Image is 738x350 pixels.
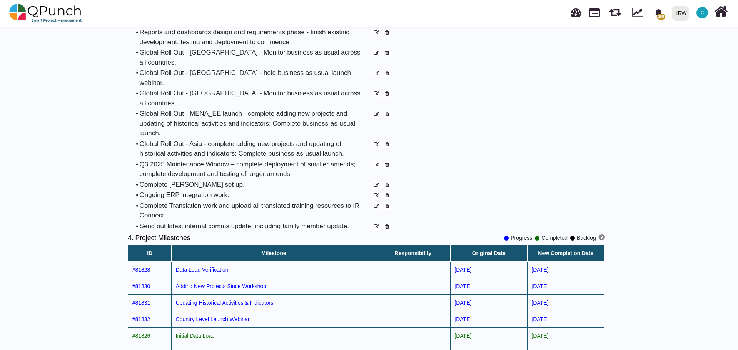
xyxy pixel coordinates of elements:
[668,0,692,26] a: IRW
[176,333,215,339] span: Initial Data Load
[652,6,665,20] div: Notification
[376,245,451,262] th: Responsibility
[136,68,370,88] div: •
[454,300,471,306] span: [DATE]
[628,0,650,26] div: Dynamic Report
[140,190,371,200] div: Ongoing ERP integration work.
[531,333,548,339] span: [DATE]
[176,300,274,306] span: Updating Historical Activities & Indicators
[531,300,548,306] span: [DATE]
[136,27,370,47] div: •
[571,5,581,16] span: Dashboard
[132,333,150,339] span: #81826
[454,333,471,339] span: [DATE]
[692,0,713,25] a: C
[128,234,190,242] h5: 4. Project Milestones
[454,267,471,273] span: [DATE]
[140,139,371,159] div: Global Roll Out - Asia - complete adding new projects and updating of historical activities and i...
[128,245,172,262] th: ID
[140,201,371,221] div: Complete Translation work and upload all translated training resources to IR Connect.
[136,190,370,200] div: •
[172,245,376,262] th: Milestone
[136,221,370,231] div: •
[531,267,548,273] span: [DATE]
[176,316,250,322] span: Country Level Launch Webinar
[140,27,371,47] div: Reports and dashboards design and requirements phase - finish existing development, testing and d...
[136,201,370,221] div: •
[176,267,229,273] span: Data Load Verification
[136,159,370,179] div: •
[140,221,371,231] div: Send out latest internal comms update, including family member update.
[140,88,371,108] div: Global Roll Out - [GEOGRAPHIC_DATA] - Monitor business as usual across all countries.
[527,245,604,262] th: New Completion Date
[136,48,370,67] div: •
[531,316,548,322] span: [DATE]
[676,7,687,20] div: IRW
[531,283,548,289] span: [DATE]
[714,4,728,19] i: Home
[589,5,600,17] span: Projects
[140,180,371,190] div: Complete [PERSON_NAME] set up.
[132,316,150,322] span: #81832
[9,2,82,25] img: qpunch-sp.fa6292f.png
[176,283,267,289] span: Adding New Projects Since Workshop
[450,245,527,262] th: Original Date
[655,9,663,17] svg: bell fill
[696,7,708,18] span: Clairebt
[650,0,669,25] a: bell fill285
[701,10,704,15] span: C
[140,68,371,88] div: Global Roll Out - [GEOGRAPHIC_DATA] - hold business as usual launch webinar.
[132,283,150,289] span: #81830
[140,48,371,67] div: Global Roll Out - [GEOGRAPHIC_DATA] - Monitor business as usual across all countries.
[132,267,150,273] span: #81828
[504,231,604,245] div: Progress Completed Backlog
[132,300,150,306] span: #81831
[454,283,471,289] span: [DATE]
[136,180,370,190] div: •
[136,88,370,108] div: •
[596,234,604,242] a: Help
[609,4,621,17] span: Releases
[136,109,370,138] div: •
[454,316,471,322] span: [DATE]
[140,109,371,138] div: Global Roll Out - MENA_EE launch - complete adding new projects and updating of historical activi...
[140,159,371,179] div: Q3 2025 Maintenance Window – complete deployment of smaller amends; complete development and test...
[136,139,370,159] div: •
[657,14,665,20] span: 285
